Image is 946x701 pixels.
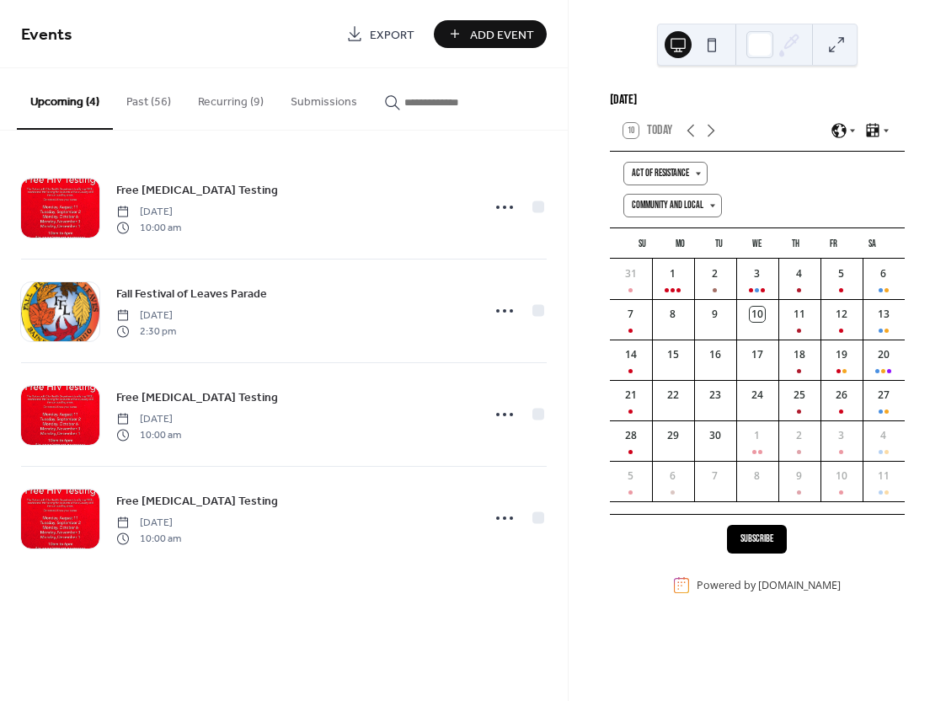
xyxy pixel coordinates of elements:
[334,20,427,48] a: Export
[184,68,277,128] button: Recurring (9)
[116,493,278,511] span: Free [MEDICAL_DATA] Testing
[708,388,723,403] div: 23
[708,347,723,362] div: 16
[665,468,681,484] div: 6
[116,220,181,235] span: 10:00 am
[758,578,841,592] a: [DOMAIN_NAME]
[116,427,181,442] span: 10:00 am
[792,468,807,484] div: 9
[792,428,807,443] div: 2
[17,68,113,130] button: Upcoming (4)
[116,412,181,427] span: [DATE]
[116,388,278,407] a: Free [MEDICAL_DATA] Testing
[116,491,278,511] a: Free [MEDICAL_DATA] Testing
[750,307,765,322] div: 10
[116,205,181,220] span: [DATE]
[727,525,787,554] button: Subscribe
[792,307,807,322] div: 11
[470,26,534,44] span: Add Event
[876,307,891,322] div: 13
[116,389,278,407] span: Free [MEDICAL_DATA] Testing
[113,68,184,128] button: Past (56)
[750,428,765,443] div: 1
[792,266,807,281] div: 4
[792,388,807,403] div: 25
[116,324,176,339] span: 2:30 pm
[21,19,72,51] span: Events
[623,347,639,362] div: 14
[610,90,905,110] div: [DATE]
[623,468,639,484] div: 5
[277,68,371,128] button: Submissions
[116,182,278,200] span: Free [MEDICAL_DATA] Testing
[750,347,765,362] div: 17
[665,428,681,443] div: 29
[853,228,891,259] div: Sa
[834,468,849,484] div: 10
[876,347,891,362] div: 20
[665,388,681,403] div: 22
[876,266,891,281] div: 6
[750,388,765,403] div: 24
[116,180,278,200] a: Free [MEDICAL_DATA] Testing
[661,228,699,259] div: Mo
[116,516,181,531] span: [DATE]
[697,578,841,592] div: Powered by
[623,307,639,322] div: 7
[700,228,738,259] div: Tu
[815,228,852,259] div: Fr
[665,347,681,362] div: 15
[834,266,849,281] div: 5
[370,26,414,44] span: Export
[623,428,639,443] div: 28
[665,307,681,322] div: 8
[116,284,267,303] a: Fall Festival of Leaves Parade
[792,347,807,362] div: 18
[708,428,723,443] div: 30
[777,228,815,259] div: Th
[750,468,765,484] div: 8
[876,428,891,443] div: 4
[116,531,181,546] span: 10:00 am
[623,266,639,281] div: 31
[708,307,723,322] div: 9
[708,468,723,484] div: 7
[665,266,681,281] div: 1
[834,428,849,443] div: 3
[623,388,639,403] div: 21
[708,266,723,281] div: 2
[834,347,849,362] div: 19
[876,468,891,484] div: 11
[834,388,849,403] div: 26
[434,20,547,48] button: Add Event
[876,388,891,403] div: 27
[623,228,661,259] div: Su
[834,307,849,322] div: 12
[738,228,776,259] div: We
[116,308,176,324] span: [DATE]
[116,286,267,303] span: Fall Festival of Leaves Parade
[750,266,765,281] div: 3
